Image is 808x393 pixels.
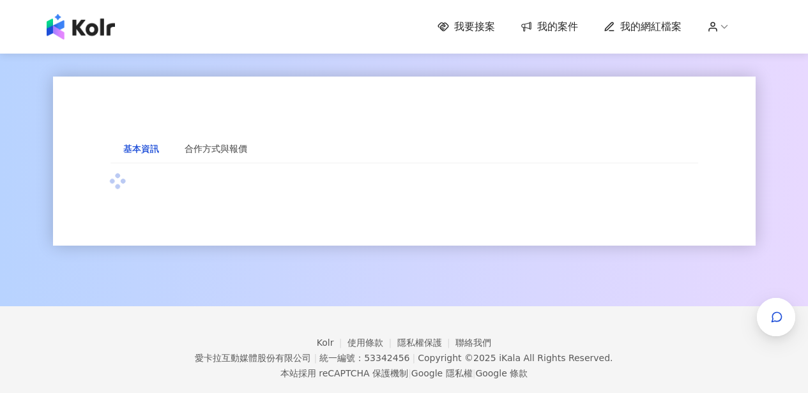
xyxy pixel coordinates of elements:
[319,353,409,363] div: 統一編號：53342456
[397,337,456,348] a: 隱私權保護
[620,20,682,34] span: 我的網紅檔案
[412,353,415,363] span: |
[537,20,578,34] span: 我的案件
[521,20,578,34] a: 我的案件
[408,368,411,378] span: |
[123,142,159,156] div: 基本資訊
[604,20,682,34] a: 我的網紅檔案
[195,353,311,363] div: 愛卡拉互動媒體股份有限公司
[418,353,613,363] div: Copyright © 2025 All Rights Reserved.
[317,337,347,348] a: Kolr
[475,368,528,378] a: Google 條款
[438,20,495,34] a: 我要接案
[454,20,495,34] span: 我要接案
[473,368,476,378] span: |
[411,368,473,378] a: Google 隱私權
[314,353,317,363] span: |
[499,353,521,363] a: iKala
[455,337,491,348] a: 聯絡我們
[347,337,397,348] a: 使用條款
[280,366,528,381] span: 本站採用 reCAPTCHA 保護機制
[47,14,115,40] img: logo
[185,142,247,156] div: 合作方式與報價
